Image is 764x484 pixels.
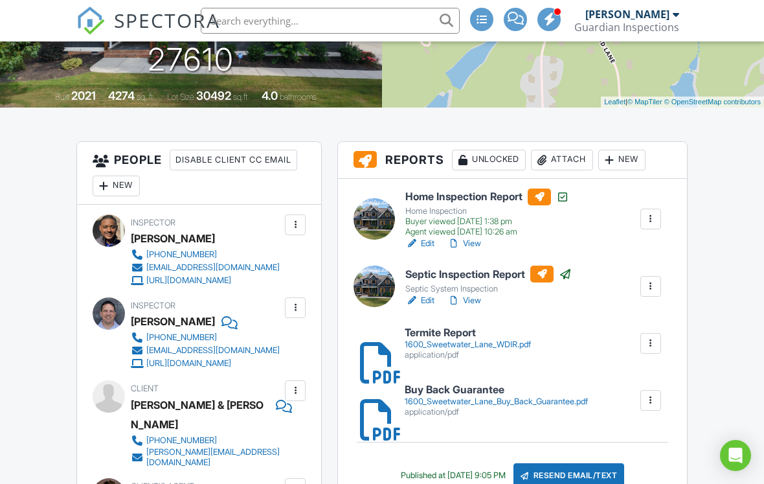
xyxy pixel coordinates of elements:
[146,435,217,446] div: [PHONE_NUMBER]
[405,266,572,282] h6: Septic Inspection Report
[93,176,140,196] div: New
[604,98,625,106] a: Leaflet
[146,332,217,343] div: [PHONE_NUMBER]
[131,261,280,274] a: [EMAIL_ADDRESS][DOMAIN_NAME]
[338,142,687,179] h3: Reports
[137,92,155,102] span: sq. ft.
[131,344,280,357] a: [EMAIL_ADDRESS][DOMAIN_NAME]
[405,216,569,227] div: Buyer viewed [DATE] 1:38 pm
[720,440,751,471] div: Open Intercom Messenger
[574,21,679,34] div: Guardian Inspections
[131,301,175,310] span: Inspector
[405,266,572,294] a: Septic Inspection Report Septic System Inspection
[131,447,282,468] a: [PERSON_NAME][EMAIL_ADDRESS][DOMAIN_NAME]
[405,340,531,350] div: 1600_Sweetwater_Lane_WDIR.pdf
[405,327,531,339] h6: Termite Report
[405,350,531,360] div: application/pdf
[447,237,481,250] a: View
[146,447,282,468] div: [PERSON_NAME][EMAIL_ADDRESS][DOMAIN_NAME]
[405,384,588,396] h6: Buy Back Guarantee
[447,294,481,307] a: View
[71,89,96,102] div: 2021
[405,294,434,307] a: Edit
[131,229,215,248] div: [PERSON_NAME]
[405,237,434,250] a: Edit
[405,284,572,294] div: Septic System Inspection
[280,92,317,102] span: bathrooms
[627,98,662,106] a: © MapTiler
[233,92,249,102] span: sq.ft.
[601,97,764,108] div: |
[131,434,282,447] a: [PHONE_NUMBER]
[405,189,569,238] a: Home Inspection Report Home Inspection Buyer viewed [DATE] 1:38 pm Agent viewed [DATE] 10:26 am
[146,358,231,369] div: [URL][DOMAIN_NAME]
[146,275,231,286] div: [URL][DOMAIN_NAME]
[531,150,593,170] div: Attach
[585,8,669,21] div: [PERSON_NAME]
[664,98,761,106] a: © OpenStreetMap contributors
[76,6,105,35] img: The Best Home Inspection Software - Spectora
[131,248,280,261] a: [PHONE_NUMBER]
[405,327,531,360] a: Termite Report 1600_Sweetwater_Lane_WDIR.pdf application/pdf
[405,397,588,407] div: 1600_Sweetwater_Lane_Buy_Back_Guarantee.pdf
[196,89,231,102] div: 30492
[77,142,321,205] h3: People
[401,470,506,481] div: Published at [DATE] 9:05 PM
[131,395,269,434] div: [PERSON_NAME] & [PERSON_NAME]
[131,312,215,331] div: [PERSON_NAME]
[131,274,280,287] a: [URL][DOMAIN_NAME]
[405,206,569,216] div: Home Inspection
[405,227,569,237] div: Agent viewed [DATE] 10:26 am
[146,249,217,260] div: [PHONE_NUMBER]
[405,384,588,417] a: Buy Back Guarantee 1600_Sweetwater_Lane_Buy_Back_Guarantee.pdf application/pdf
[108,89,135,102] div: 4274
[131,357,280,370] a: [URL][DOMAIN_NAME]
[262,89,278,102] div: 4.0
[114,6,220,34] span: SPECTORA
[201,8,460,34] input: Search everything...
[170,150,297,170] div: Disable Client CC Email
[405,407,588,417] div: application/pdf
[598,150,646,170] div: New
[146,345,280,356] div: [EMAIL_ADDRESS][DOMAIN_NAME]
[131,384,159,393] span: Client
[131,331,280,344] a: [PHONE_NUMBER]
[131,218,175,227] span: Inspector
[55,92,69,102] span: Built
[76,17,220,45] a: SPECTORA
[146,262,280,273] div: [EMAIL_ADDRESS][DOMAIN_NAME]
[452,150,526,170] div: Unlocked
[405,189,569,205] h6: Home Inspection Report
[167,92,194,102] span: Lot Size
